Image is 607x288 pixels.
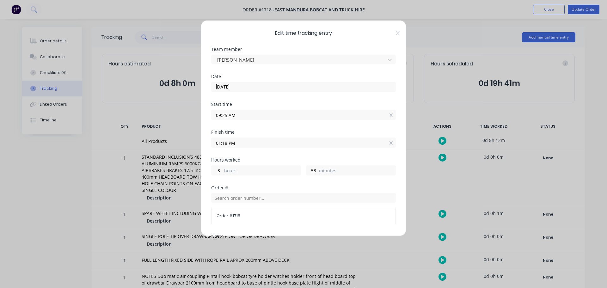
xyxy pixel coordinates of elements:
[217,213,390,219] span: Order # 1718
[211,186,396,190] div: Order #
[306,166,317,175] input: 0
[211,102,396,107] div: Start time
[211,158,396,162] div: Hours worked
[211,29,396,37] span: Edit time tracking entry
[211,47,396,52] div: Team member
[211,74,396,79] div: Date
[211,234,396,239] div: Notes
[211,130,396,134] div: Finish time
[224,167,301,175] label: hours
[319,167,395,175] label: minutes
[211,193,396,203] input: Search order number...
[212,166,223,175] input: 0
